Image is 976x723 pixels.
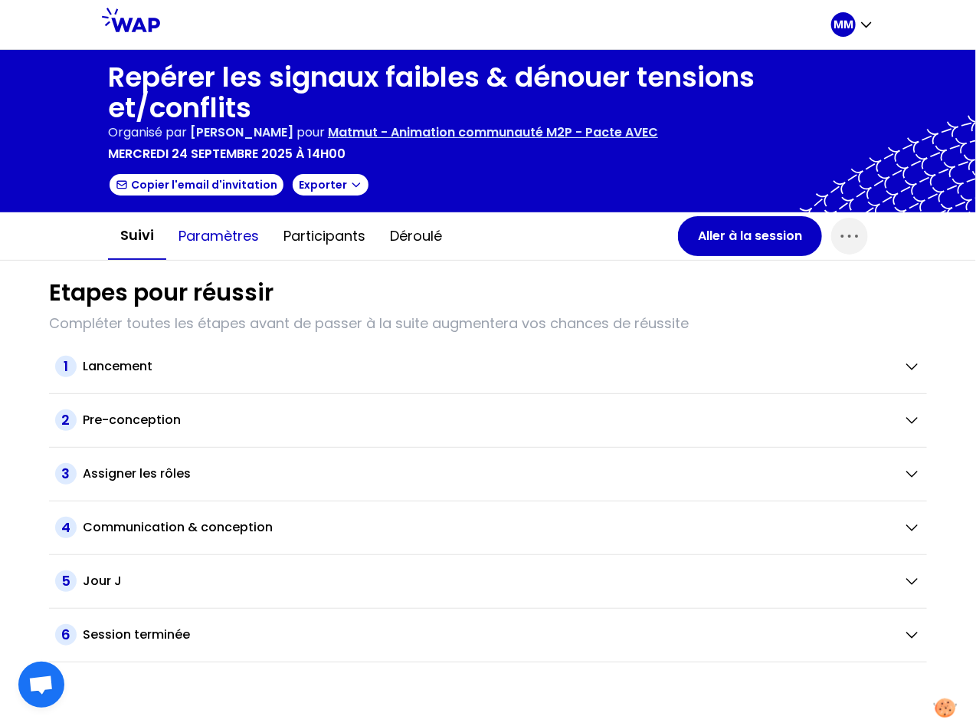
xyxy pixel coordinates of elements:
[55,463,921,485] button: 3Assigner les rôles
[831,12,874,37] button: MM
[108,212,166,260] button: Suivi
[55,570,921,592] button: 5Jour J
[55,517,921,538] button: 4Communication & conception
[18,662,64,708] div: Ouvrir le chat
[678,216,822,256] button: Aller à la session
[108,173,285,197] button: Copier l'email d'invitation
[834,17,853,32] p: MM
[49,313,927,334] p: Compléter toutes les étapes avant de passer à la suite augmentera vos chances de réussite
[296,123,325,142] p: pour
[55,409,77,431] span: 2
[108,62,868,123] h1: Repérer les signaux faibles & dénouer tensions et/conflits
[55,463,77,485] span: 3
[328,123,658,142] p: Matmut - Animation communauté M2P - Pacte AVEC
[55,570,77,592] span: 5
[83,411,181,429] h2: Pre-conception
[55,624,921,646] button: 6Session terminée
[190,123,293,141] span: [PERSON_NAME]
[108,145,346,163] p: mercredi 24 septembre 2025 à 14h00
[55,356,921,377] button: 1Lancement
[271,213,378,259] button: Participants
[83,572,122,590] h2: Jour J
[49,279,273,307] h1: Etapes pour réussir
[55,356,77,377] span: 1
[55,517,77,538] span: 4
[83,357,152,376] h2: Lancement
[55,624,77,646] span: 6
[83,465,191,483] h2: Assigner les rôles
[291,173,370,197] button: Exporter
[83,626,190,644] h2: Session terminée
[166,213,271,259] button: Paramètres
[55,409,921,431] button: 2Pre-conception
[378,213,454,259] button: Déroulé
[108,123,187,142] p: Organisé par
[83,518,273,537] h2: Communication & conception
